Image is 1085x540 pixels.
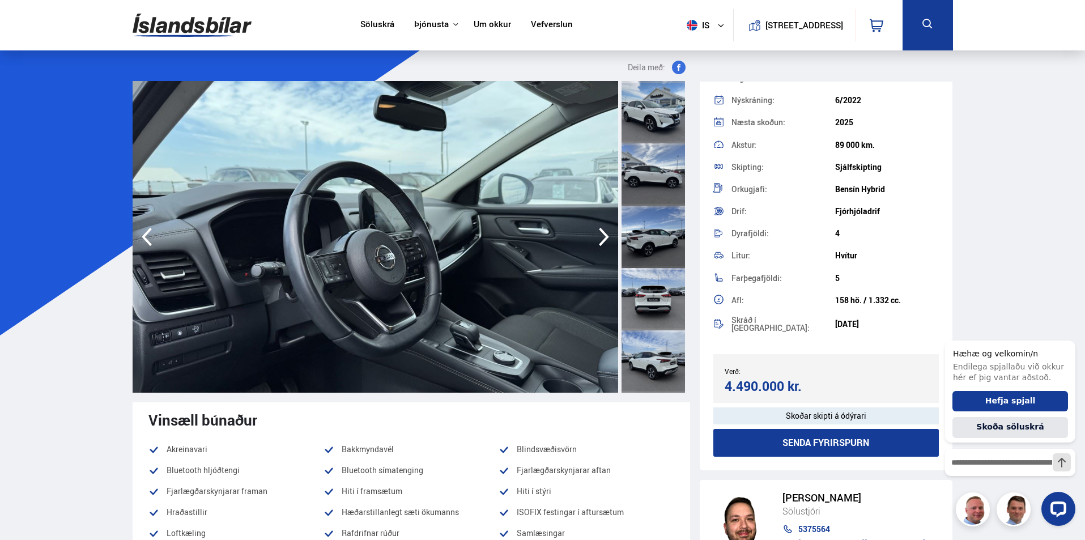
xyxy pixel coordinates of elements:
[835,229,939,238] div: 4
[687,20,697,31] img: svg+xml;base64,PHN2ZyB4bWxucz0iaHR0cDovL3d3dy53My5vcmcvMjAwMC9zdmciIHdpZHRoPSI1MTIiIGhlaWdodD0iNT...
[782,504,925,518] div: Sölustjóri
[148,443,324,456] li: Akreinavari
[324,505,499,519] li: Hæðarstillanlegt sæti ökumanns
[499,443,674,456] li: Blindsvæðisvörn
[682,20,710,31] span: is
[731,316,835,332] div: Skráð í [GEOGRAPHIC_DATA]:
[835,185,939,194] div: Bensín Hybrid
[713,407,939,424] div: Skoðar skipti á ódýrari
[739,9,849,41] a: [STREET_ADDRESS]
[499,505,674,519] li: ISOFIX festingar í aftursætum
[770,20,839,30] button: [STREET_ADDRESS]
[936,320,1080,535] iframe: LiveChat chat widget
[835,251,939,260] div: Hvítur
[835,320,939,329] div: [DATE]
[782,492,925,504] div: [PERSON_NAME]
[731,296,835,304] div: Afl:
[414,19,449,30] button: Þjónusta
[835,74,939,83] div: 2022
[148,505,324,519] li: Hraðastillir
[713,429,939,457] button: Senda fyrirspurn
[531,19,573,31] a: Vefverslun
[324,443,499,456] li: Bakkmyndavél
[474,19,511,31] a: Um okkur
[148,484,324,498] li: Fjarlægðarskynjarar framan
[324,526,499,540] li: Rafdrifnar rúður
[835,207,939,216] div: Fjórhjóladrif
[133,81,618,393] img: 3184624.jpeg
[731,274,835,282] div: Farþegafjöldi:
[731,229,835,237] div: Dyrafjöldi:
[725,379,823,394] div: 4.490.000 kr.
[731,96,835,104] div: Nýskráning:
[499,484,674,498] li: Hiti í stýri
[835,274,939,283] div: 5
[628,61,665,74] span: Deila með:
[682,8,733,42] button: is
[324,464,499,477] li: Bluetooth símatenging
[148,526,324,540] li: Loftkæling
[835,118,939,127] div: 2025
[133,7,252,44] img: G0Ugv5HjCgRt.svg
[731,207,835,215] div: Drif:
[725,367,826,375] div: Verð:
[731,74,835,82] div: Árgerð:
[835,141,939,150] div: 89 000 km.
[731,252,835,260] div: Litur:
[731,163,835,171] div: Skipting:
[148,411,674,428] div: Vinsæll búnaður
[782,525,925,534] a: 5375564
[623,61,690,74] button: Deila með:
[148,464,324,477] li: Bluetooth hljóðtengi
[731,118,835,126] div: Næsta skoðun:
[835,96,939,105] div: 6/2022
[731,141,835,149] div: Akstur:
[835,163,939,172] div: Sjálfskipting
[499,464,674,477] li: Fjarlægðarskynjarar aftan
[360,19,394,31] a: Söluskrá
[324,484,499,498] li: Hiti í framsætum
[499,526,674,540] li: Samlæsingar
[731,185,835,193] div: Orkugjafi:
[835,296,939,305] div: 158 hö. / 1.332 cc.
